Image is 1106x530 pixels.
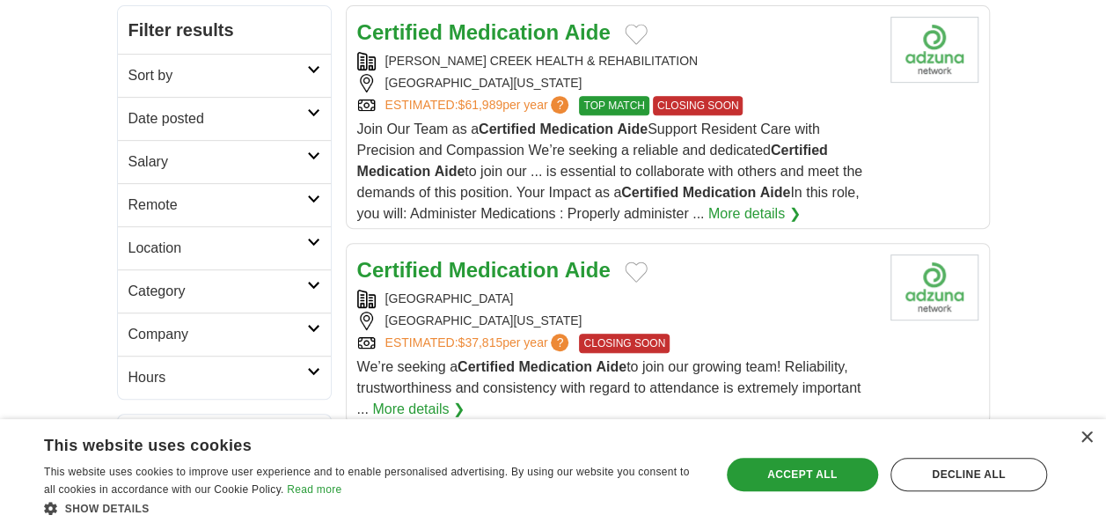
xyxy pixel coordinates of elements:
strong: Certified [479,121,536,136]
span: $61,989 [458,98,502,112]
a: Category [118,269,331,313]
strong: Aide [565,258,611,282]
span: Show details [65,503,150,515]
strong: Medication [357,164,431,179]
strong: Medication [539,121,613,136]
span: $37,815 [458,335,502,350]
div: Close [1080,431,1093,445]
div: [GEOGRAPHIC_DATA] [357,290,876,308]
h2: Company [128,324,307,345]
span: We’re seeking a to join our growing team! Reliability, trustworthiness and consistency with regar... [357,359,861,416]
strong: Certified [771,143,828,158]
strong: Certified [458,359,515,374]
strong: Medication [449,258,559,282]
a: Read more, opens a new window [287,483,341,496]
a: ESTIMATED:$37,815per year? [385,334,573,353]
img: Company logo [890,17,978,83]
h2: Hours [128,367,307,388]
strong: Medication [518,359,592,374]
a: Sort by [118,54,331,97]
a: Hours [118,356,331,399]
button: Add to favorite jobs [625,261,648,283]
div: [GEOGRAPHIC_DATA][US_STATE] [357,74,876,92]
div: This website uses cookies [44,430,656,456]
span: This website uses cookies to improve user experience and to enable personalised advertising. By u... [44,466,689,496]
a: ESTIMATED:$61,989per year? [385,96,573,115]
div: Decline all [890,458,1047,491]
strong: Aide [617,121,648,136]
h2: Filter results [118,6,331,54]
strong: Aide [760,185,791,200]
a: Certified Medication Aide [357,20,611,44]
span: CLOSING SOON [653,96,743,115]
a: Salary [118,140,331,183]
h2: Date posted [128,108,307,129]
a: More details ❯ [708,203,801,225]
h2: Salary [128,151,307,173]
span: ? [551,334,568,351]
a: Remote [118,183,331,226]
span: CLOSING SOON [579,334,670,353]
strong: Aide [435,164,465,179]
strong: Certified [357,258,443,282]
strong: Certified [357,20,443,44]
strong: Certified [621,185,678,200]
strong: Medication [682,185,756,200]
div: Show details [44,499,700,517]
a: More details ❯ [372,399,465,420]
h2: Remote [128,195,307,216]
img: Company logo [890,254,978,320]
a: Company [118,313,331,356]
div: Accept all [727,458,878,491]
strong: Aide [596,359,626,374]
div: [PERSON_NAME] CREEK HEALTH & REHABILITATION [357,52,876,70]
div: [GEOGRAPHIC_DATA][US_STATE] [357,312,876,330]
span: ? [551,96,568,114]
a: Location [118,226,331,269]
span: TOP MATCH [579,96,648,115]
h2: Category [128,281,307,302]
span: Join Our Team as a Support Resident Care with Precision and Compassion We’re seeking a reliable a... [357,121,863,221]
a: Date posted [118,97,331,140]
button: Add to favorite jobs [625,24,648,45]
h2: Sort by [128,65,307,86]
strong: Aide [565,20,611,44]
strong: Medication [449,20,559,44]
h2: Location [128,238,307,259]
a: Certified Medication Aide [357,258,611,282]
